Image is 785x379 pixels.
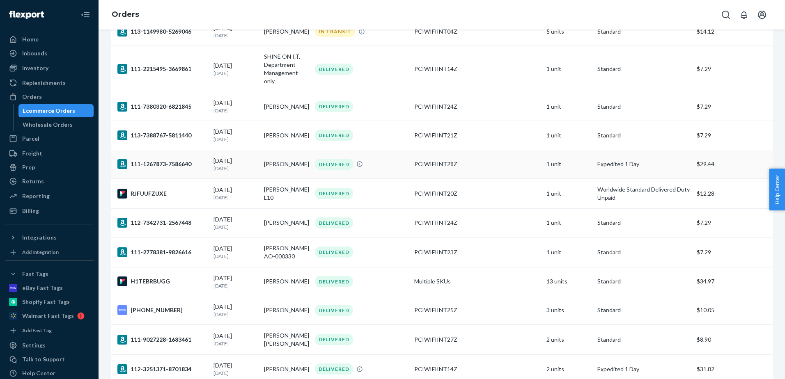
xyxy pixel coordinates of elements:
td: 1 unit [543,208,594,237]
div: Ecommerce Orders [23,107,75,115]
div: DELIVERED [315,64,353,75]
p: Expedited 1 Day [597,365,690,373]
div: Billing [22,207,39,215]
td: $7.29 [693,92,773,121]
a: Shopify Fast Tags [5,295,94,308]
div: DELIVERED [315,247,353,258]
p: [DATE] [213,282,258,289]
div: 111-2215495-3669861 [117,64,207,74]
p: Standard [597,248,690,256]
td: $7.29 [693,237,773,267]
div: DELIVERED [315,276,353,287]
div: Walmart Fast Tags [22,312,74,320]
td: [PERSON_NAME] [261,92,312,121]
div: Fast Tags [22,270,48,278]
a: Returns [5,175,94,188]
p: Standard [597,27,690,36]
div: Help Center [22,369,55,377]
div: Orders [22,93,42,101]
div: Integrations [22,233,57,242]
button: Open notifications [736,7,752,23]
a: Walmart Fast Tags [5,309,94,322]
td: 1 unit [543,121,594,150]
button: Open account menu [754,7,770,23]
p: [DATE] [213,340,258,347]
button: Help Center [769,169,785,210]
a: Inventory [5,62,94,75]
td: [PERSON_NAME] [261,150,312,178]
div: Parcel [22,135,39,143]
div: Returns [22,177,44,185]
div: PCIWIFIINT14Z [414,65,540,73]
div: RJFUUFZUXE [117,189,207,199]
a: eBay Fast Tags [5,281,94,295]
a: Orders [112,10,139,19]
div: PCIWIFIINT24Z [414,219,540,227]
div: DELIVERED [315,188,353,199]
td: 5 units [543,17,594,46]
p: [DATE] [213,136,258,143]
div: Talk to Support [22,355,65,363]
a: Inbounds [5,47,94,60]
button: Integrations [5,231,94,244]
p: Standard [597,277,690,285]
div: PCIWIFIINT28Z [414,160,540,168]
td: [PERSON_NAME] [261,267,312,296]
p: Standard [597,103,690,111]
td: $10.05 [693,296,773,324]
div: 113-1149980-5269046 [117,27,207,37]
a: Replenishments [5,76,94,89]
a: Home [5,33,94,46]
div: H1TEBRBUGG [117,276,207,286]
div: DELIVERED [315,305,353,316]
p: Standard [597,65,690,73]
div: Settings [22,341,46,349]
td: Multiple SKUs [411,267,543,296]
div: Home [22,35,39,43]
div: 112-3251371-8701834 [117,364,207,374]
div: [PHONE_NUMBER] [117,305,207,315]
div: [DATE] [213,332,258,347]
td: [PERSON_NAME] [261,17,312,46]
div: 111-9027228-1683461 [117,335,207,345]
div: 111-7380320-6821845 [117,102,207,112]
a: Freight [5,147,94,160]
p: Standard [597,306,690,314]
div: PCIWIFIINT27Z [414,336,540,344]
div: Replenishments [22,79,66,87]
div: [DATE] [213,24,258,39]
p: [DATE] [213,70,258,77]
button: Close Navigation [77,7,94,23]
p: Standard [597,336,690,344]
td: [PERSON_NAME] [261,296,312,324]
div: Add Integration [22,249,59,256]
td: 13 units [543,267,594,296]
td: [PERSON_NAME] L10 [261,178,312,208]
div: DELIVERED [315,130,353,141]
div: [DATE] [213,62,258,77]
div: 113-7388767-5811440 [117,130,207,140]
td: 1 unit [543,92,594,121]
div: PCIWIFIINT14Z [414,365,540,373]
button: Open Search Box [718,7,734,23]
div: [DATE] [213,361,258,377]
a: Reporting [5,189,94,203]
div: [DATE] [213,303,258,318]
div: Shopify Fast Tags [22,298,70,306]
div: Add Fast Tag [22,327,52,334]
p: Standard [597,131,690,139]
p: [DATE] [213,370,258,377]
td: 1 unit [543,150,594,178]
a: Wholesale Orders [18,118,94,131]
a: Orders [5,90,94,103]
div: 112-7342731-2567448 [117,218,207,228]
a: Add Fast Tag [5,326,94,336]
div: PCIWIFIINT24Z [414,103,540,111]
a: Talk to Support [5,353,94,366]
td: [PERSON_NAME] [261,121,312,150]
div: 111-1267873-7586640 [117,159,207,169]
div: DELIVERED [315,217,353,228]
a: Settings [5,339,94,352]
p: [DATE] [213,32,258,39]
